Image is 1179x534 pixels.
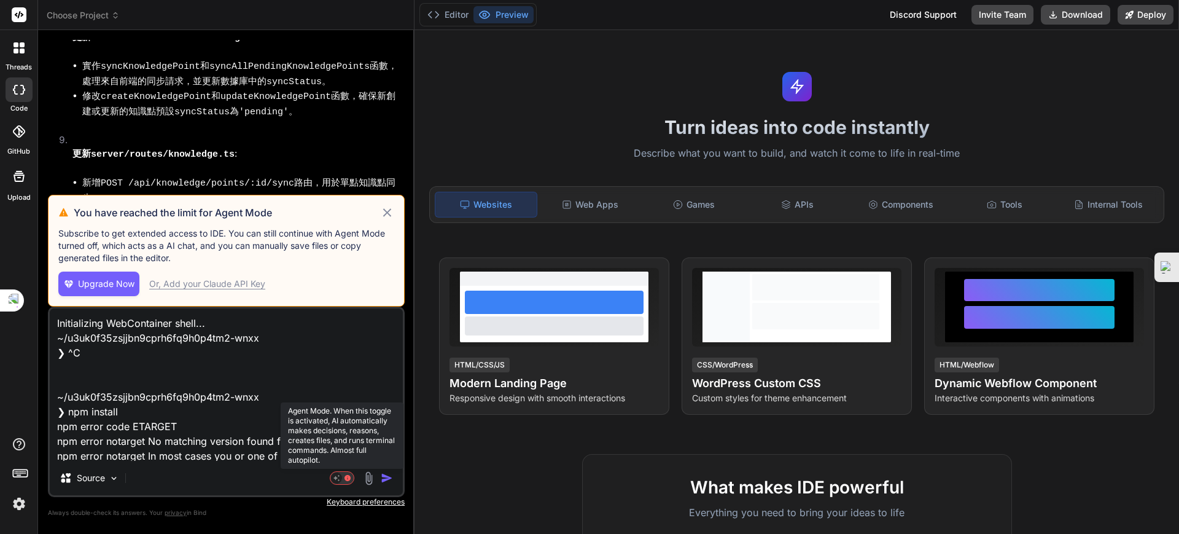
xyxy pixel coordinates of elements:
[74,205,380,220] h3: You have reached the limit for Agent Mode
[971,5,1033,25] button: Invite Team
[935,392,1144,404] p: Interactive components with animations
[101,92,211,102] code: createKnowledgePoint
[1118,5,1173,25] button: Deploy
[209,61,370,72] code: syncAllPendingKnowledgePoints
[602,474,992,500] h2: What makes IDE powerful
[220,92,331,102] code: updateKnowledgePoint
[882,5,964,25] div: Discord Support
[48,497,405,507] p: Keyboard preferences
[72,31,262,42] strong: 更新
[165,509,187,516] span: privacy
[692,375,901,392] h4: WordPress Custom CSS
[267,77,322,87] code: syncStatus
[747,192,848,218] div: APIs
[540,192,641,218] div: Web Apps
[954,192,1056,218] div: Tools
[449,375,659,392] h4: Modern Landing Page
[10,103,28,114] label: code
[174,107,230,117] code: syncStatus
[327,471,357,485] button: Agent Mode. When this toggle is activated, AI automatically makes decisions, reasons, creates fil...
[47,9,120,22] span: Choose Project
[6,62,32,73] label: threads
[149,278,265,290] div: Or, Add your Claude API Key
[101,178,294,189] code: POST /api/knowledge/points/:id/sync
[362,471,376,485] img: attachment
[692,392,901,404] p: Custom styles for theme enhancement
[7,192,31,203] label: Upload
[422,6,473,23] button: Editor
[82,176,402,205] li: 新增 路由，用於單點知識點同步。
[77,472,105,484] p: Source
[82,59,402,89] li: 實作 和 函數，處理來自前端的同步請求，並更新數據庫中的 。
[101,61,200,72] code: syncKnowledgePoint
[850,192,952,218] div: Components
[91,149,235,160] code: server/routes/knowledge.ts
[422,116,1172,138] h1: Turn ideas into code instantly
[381,472,393,484] img: icon
[1057,192,1159,218] div: Internal Tools
[50,308,403,461] textarea: Initializing WebContainer shell... ~/u3uk0f35zsjjbn9cprh6fq9h0p4tm2-wnxx ❯ ^C ~/u3uk0f35zsjjbn9cp...
[692,358,758,372] div: CSS/WordPress
[58,272,139,296] button: Upgrade Now
[78,278,134,290] span: Upgrade Now
[602,505,992,520] p: Everything you need to bring your ideas to life
[435,192,537,218] div: Websites
[935,358,999,372] div: HTML/Webflow
[7,146,30,157] label: GitHub
[449,392,659,404] p: Responsive design with smooth interactions
[473,6,534,23] button: Preview
[109,473,119,484] img: Pick Models
[449,358,510,372] div: HTML/CSS/JS
[1041,5,1110,25] button: Download
[72,147,402,162] p: :
[935,375,1144,392] h4: Dynamic Webflow Component
[9,493,29,514] img: settings
[422,146,1172,162] p: Describe what you want to build, and watch it come to life in real-time
[644,192,745,218] div: Games
[239,107,289,117] code: 'pending'
[58,227,394,264] p: Subscribe to get extended access to IDE. You can still continue with Agent Mode turned off, which...
[48,507,405,519] p: Always double-check its answers. Your in Bind
[72,147,235,159] strong: 更新
[82,89,402,119] li: 修改 和 函數，確保新創建或更新的知識點預設 為 。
